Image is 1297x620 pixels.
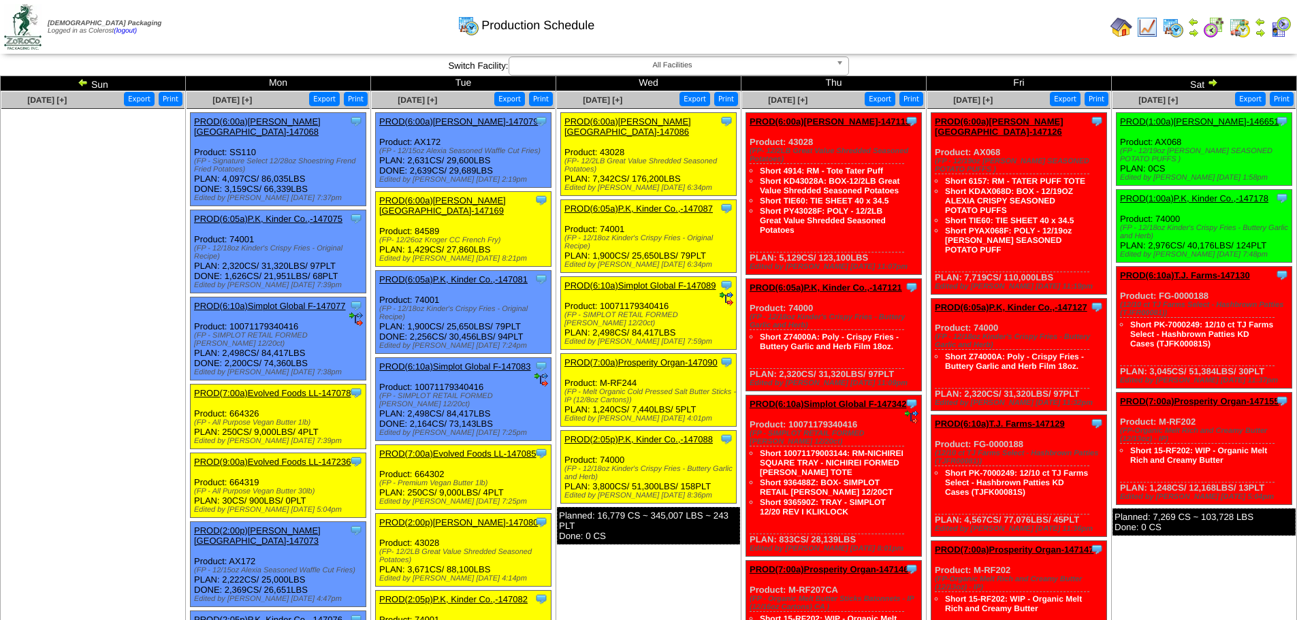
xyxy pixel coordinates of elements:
[379,116,538,127] a: PROD(6:00a)[PERSON_NAME]-147079
[746,395,922,557] div: Product: 10071179340416 PLAN: 833CS / 28,139LBS
[534,193,548,207] img: Tooltip
[564,357,718,368] a: PROD(7:00a)Prosperity Organ-147090
[1255,27,1266,38] img: arrowright.gif
[750,544,921,553] div: Edited by [PERSON_NAME] [DATE] 8:01pm
[534,446,548,460] img: Tooltip
[376,113,551,188] div: Product: AX172 PLAN: 2,631CS / 29,600LBS DONE: 2,639CS / 29,689LBS
[1117,113,1292,186] div: Product: AX068 PLAN: 0CS
[376,358,551,441] div: Product: 10071179340416 PLAN: 2,498CS / 84,417LBS DONE: 2,164CS / 73,143LBS
[1110,16,1132,38] img: home.gif
[760,166,883,176] a: Short 4914: RM - Tote Tater Puff
[945,186,1073,215] a: Short KDAX068D: BOX - 12/19OZ ALEXIA CRISPY SEASONED POTATO PUFFS
[564,491,736,500] div: Edited by [PERSON_NAME] [DATE] 8:36pm
[1120,427,1292,443] div: (FP-Organic Melt Rich and Creamy Butter (12/13oz) - IP)
[376,445,551,510] div: Product: 664302 PLAN: 250CS / 9,000LBS / 4PLT
[1117,190,1292,263] div: Product: 74000 PLAN: 2,976CS / 40,176LBS / 124PLT
[194,301,346,311] a: PROD(6:10a)Simplot Global F-147077
[953,95,993,105] a: [DATE] [+]
[379,236,551,244] div: (FP- 12/26oz Kroger CC French Fry)
[865,92,895,106] button: Export
[720,432,733,446] img: Tooltip
[1120,270,1250,280] a: PROD(6:10a)T.J. Farms-147130
[679,92,710,106] button: Export
[191,385,366,449] div: Product: 664326 PLAN: 250CS / 9,000LBS / 4PLT
[1136,16,1158,38] img: line_graph.gif
[349,523,363,537] img: Tooltip
[194,331,366,348] div: (FP - SIMPLOT RETAIL FORMED [PERSON_NAME] 12/20ct)
[1270,16,1292,38] img: calendarcustomer.gif
[564,414,736,423] div: Edited by [PERSON_NAME] [DATE] 4:01pm
[1235,92,1266,106] button: Export
[935,116,1063,137] a: PROD(6:00a)[PERSON_NAME][GEOGRAPHIC_DATA]-147126
[768,95,807,105] a: [DATE] [+]
[750,379,921,387] div: Edited by [PERSON_NAME] [DATE] 11:09pm
[1050,92,1080,106] button: Export
[1120,396,1279,406] a: PROD(7:00a)Prosperity Organ-147155
[1203,16,1225,38] img: calendarblend.gif
[194,388,351,398] a: PROD(7:00a)Evolved Foods LL-147078
[212,95,252,105] span: [DATE] [+]
[935,333,1106,349] div: (FP - 12/18oz Kinder's Crispy Fries - Buttery Garlic and Herb)
[746,113,922,275] div: Product: 43028 PLAN: 5,129CS / 123,100LBS
[1120,193,1268,203] a: PROD(1:00a)P.K, Kinder Co.,-147178
[398,95,437,105] a: [DATE] [+]
[48,20,161,35] span: Logged in as Colerost
[564,280,716,291] a: PROD(6:10a)Simplot Global F-147089
[379,176,551,184] div: Edited by [PERSON_NAME] [DATE] 2:19pm
[194,368,366,376] div: Edited by [PERSON_NAME] [DATE] 7:38pm
[1117,267,1292,389] div: Product: FG-0000188 PLAN: 3,045CS / 51,384LBS / 30PLT
[1120,250,1292,259] div: Edited by [PERSON_NAME] [DATE] 7:48pm
[1090,542,1104,556] img: Tooltip
[534,592,548,606] img: Tooltip
[376,192,551,267] div: Product: 84589 PLAN: 1,429CS / 27,860LBS
[194,506,366,514] div: Edited by [PERSON_NAME] [DATE] 5:04pm
[191,297,366,380] div: Product: 10071179340416 PLAN: 2,498CS / 84,417LBS DONE: 2,200CS / 74,360LBS
[557,507,740,544] div: Planned: 16,779 CS ~ 345,007 LBS ~ 243 PLT Done: 0 CS
[750,147,921,163] div: (FP- 12/2LB Great Value Shredded Seasoned Potatoes)
[750,313,921,329] div: (FP - 12/18oz Kinder's Crispy Fries - Buttery Garlic and Herb)
[1120,224,1292,240] div: (FP - 12/18oz Kinder's Crispy Fries - Buttery Garlic and Herb)
[1162,16,1184,38] img: calendarprod.gif
[1229,16,1251,38] img: calendarinout.gif
[1120,493,1292,501] div: Edited by [PERSON_NAME] [DATE] 5:04pm
[379,255,551,263] div: Edited by [PERSON_NAME] [DATE] 8:21pm
[905,114,918,128] img: Tooltip
[931,415,1107,537] div: Product: FG-0000188 PLAN: 4,567CS / 77,076LBS / 45PLT
[750,399,906,409] a: PROD(6:10a)Simplot Global F-147342
[564,203,713,214] a: PROD(6:05a)P.K, Kinder Co.,-147087
[194,281,366,289] div: Edited by [PERSON_NAME] [DATE] 7:39pm
[379,517,538,527] a: PROD(2:00p)[PERSON_NAME]-147080
[935,399,1106,407] div: Edited by [PERSON_NAME] [DATE] 11:32pm
[905,397,918,410] img: Tooltip
[927,76,1112,91] td: Fri
[760,448,903,477] a: Short 10071179003144: RM-NICHIREI SQUARE TRAY - NICHIREI FORMED [PERSON_NAME] TOTE
[720,292,733,306] img: ediSmall.gif
[481,18,594,33] span: Production Schedule
[4,4,42,50] img: zoroco-logo-small.webp
[583,95,622,105] a: [DATE] [+]
[494,92,525,106] button: Export
[194,419,366,427] div: (FP - All Purpose Vegan Butter 1lb)
[945,176,1085,186] a: Short 6157: RM - TATER PUFF TOTE
[379,429,551,437] div: Edited by [PERSON_NAME] [DATE] 7:25pm
[349,114,363,128] img: Tooltip
[1130,320,1273,348] a: Short PK-7000249: 12/10 ct TJ Farms Select - Hashbrown Patties KD Cases (TJFK00081S)
[561,431,737,504] div: Product: 74000 PLAN: 3,800CS / 51,300LBS / 158PLT
[760,332,899,351] a: Short Z74000A: Poly - Crispy Fries - Buttery Garlic and Herb Film 18oz.
[379,479,551,487] div: (FP - Premium Vegan Butter 1lb)
[349,455,363,468] img: Tooltip
[534,515,548,529] img: Tooltip
[720,278,733,292] img: Tooltip
[1120,147,1292,163] div: (FP - 12/19oz [PERSON_NAME] SEASONED POTATO PUFFS )
[186,76,371,91] td: Mon
[1112,76,1297,91] td: Sat
[905,562,918,576] img: Tooltip
[935,157,1106,174] div: (FP - 12/19oz [PERSON_NAME] SEASONED POTATO PUFFS )
[905,280,918,294] img: Tooltip
[349,212,363,225] img: Tooltip
[194,437,366,445] div: Edited by [PERSON_NAME] [DATE] 7:39pm
[379,497,551,506] div: Edited by [PERSON_NAME] [DATE] 7:25pm
[78,77,89,88] img: arrowleft.gif
[750,282,902,293] a: PROD(6:05a)P.K, Kinder Co.,-147121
